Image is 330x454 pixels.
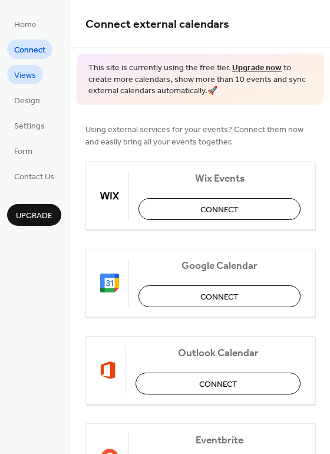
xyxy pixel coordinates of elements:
[7,116,52,135] a: Settings
[14,70,36,82] span: Views
[88,62,312,97] span: This site is currently using the free tier. to create more calendars, show more than 10 events an...
[14,171,54,183] span: Contact Us
[7,90,47,110] a: Design
[138,198,301,220] button: Connect
[200,203,239,216] span: Connect
[7,166,61,186] a: Contact Us
[85,13,229,36] span: Connect external calendars
[7,204,61,226] button: Upgrade
[14,44,45,57] span: Connect
[14,95,40,107] span: Design
[16,210,52,222] span: Upgrade
[85,123,315,148] span: Using external services for your events? Connect them now and easily bring all your events together.
[136,347,301,359] span: Outlook Calendar
[7,65,43,84] a: Views
[136,373,301,394] button: Connect
[138,285,301,307] button: Connect
[199,378,237,390] span: Connect
[7,141,39,160] a: Form
[7,40,52,59] a: Connect
[232,60,282,76] a: Upgrade now
[7,14,44,34] a: Home
[100,361,116,380] img: outlook
[14,19,37,31] span: Home
[14,120,45,133] span: Settings
[14,146,32,158] span: Form
[100,274,119,292] img: google
[100,186,119,205] img: wix
[138,172,301,185] span: Wix Events
[138,434,301,446] span: Eventbrite
[200,291,239,303] span: Connect
[138,259,301,272] span: Google Calendar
